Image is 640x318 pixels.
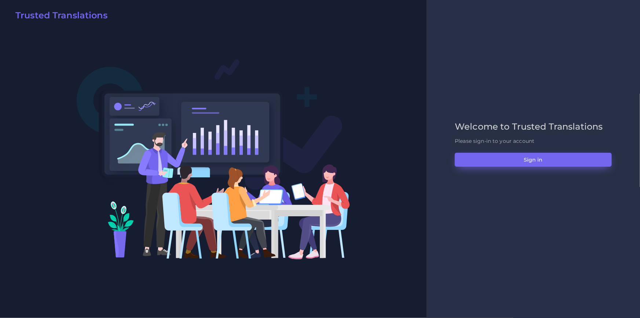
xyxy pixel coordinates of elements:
button: Sign in [455,153,612,167]
h2: Welcome to Trusted Translations [455,122,612,132]
img: Login V2 [76,59,350,260]
a: Trusted Translations [10,10,107,24]
h2: Trusted Translations [15,10,107,21]
p: Please sign-in to your account [455,137,612,145]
